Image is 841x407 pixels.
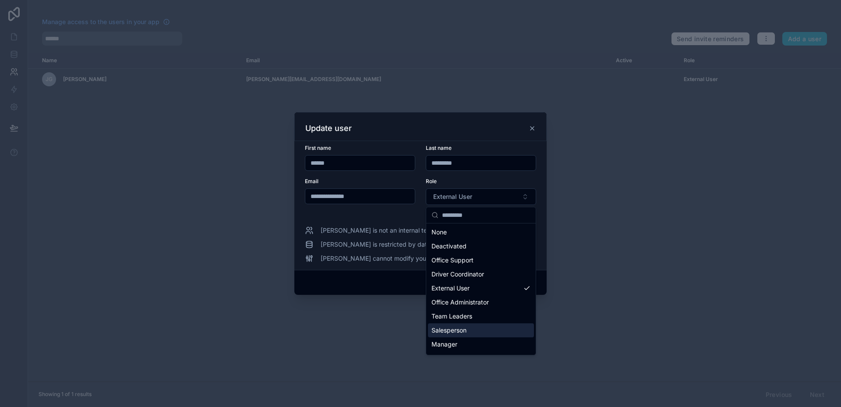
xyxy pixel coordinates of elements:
[431,312,472,321] span: Team Leaders
[426,178,437,184] span: Role
[431,298,489,307] span: Office Administrator
[431,284,470,293] span: External User
[428,225,534,239] div: None
[305,123,352,134] h3: Update user
[431,242,466,251] span: Deactivated
[321,226,461,235] span: [PERSON_NAME] is not an internal team member
[426,145,452,151] span: Last name
[431,340,457,349] span: Manager
[431,270,484,279] span: Driver Coordinator
[431,256,474,265] span: Office Support
[305,178,318,184] span: Email
[305,145,331,151] span: First name
[433,192,472,201] span: External User
[431,326,466,335] span: Salesperson
[321,254,442,263] span: [PERSON_NAME] cannot modify your app
[431,354,493,363] span: System Administrator
[321,240,466,249] span: [PERSON_NAME] is restricted by data permissions
[426,188,536,205] button: Select Button
[426,223,536,355] div: Suggestions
